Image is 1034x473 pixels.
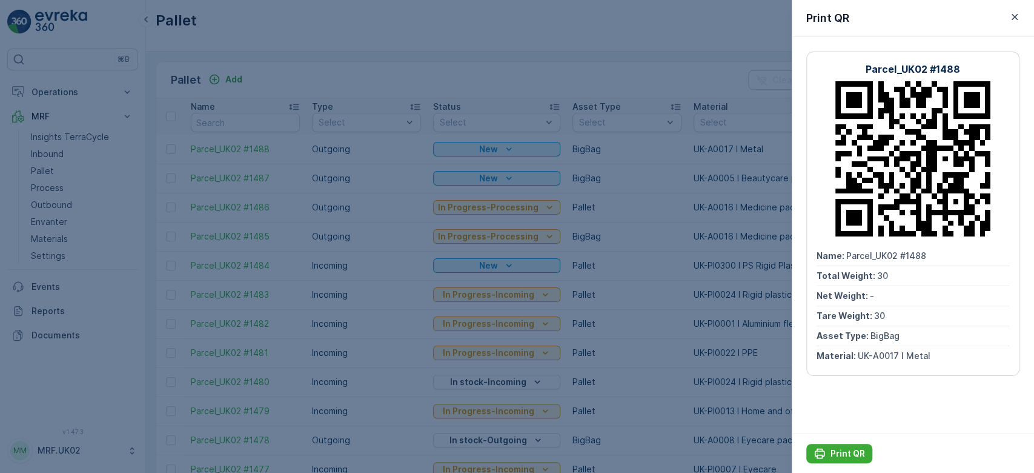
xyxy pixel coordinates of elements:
span: Parcel_UK02 #1488 [40,199,120,209]
span: 30 [877,270,888,281]
span: Total Weight : [817,270,877,281]
span: Name : [817,250,846,261]
span: 30 [71,219,82,229]
span: Net Weight : [10,239,64,249]
span: UK-A0017 I Metal [858,351,930,361]
span: Asset Type : [10,279,64,289]
span: Total Weight : [10,219,71,229]
span: 30 [68,259,79,269]
span: BigBag [64,279,93,289]
span: Net Weight : [817,290,870,301]
span: - [870,290,874,301]
span: - [64,239,68,249]
span: 30 [874,310,885,321]
span: Material : [10,299,51,309]
span: BigBag [870,330,900,341]
span: Tare Weight : [817,310,874,321]
span: Tare Weight : [10,259,68,269]
span: UK-A0017 I Metal [51,299,124,309]
p: Print QR [830,448,865,460]
p: Parcel_UK02 #1488 [469,10,563,25]
span: Name : [10,199,40,209]
button: Print QR [806,444,872,463]
span: Asset Type : [817,330,870,341]
p: Print QR [806,10,849,27]
p: Parcel_UK02 #1488 [866,62,960,76]
span: Material : [817,351,858,361]
span: Parcel_UK02 #1488 [846,250,926,261]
